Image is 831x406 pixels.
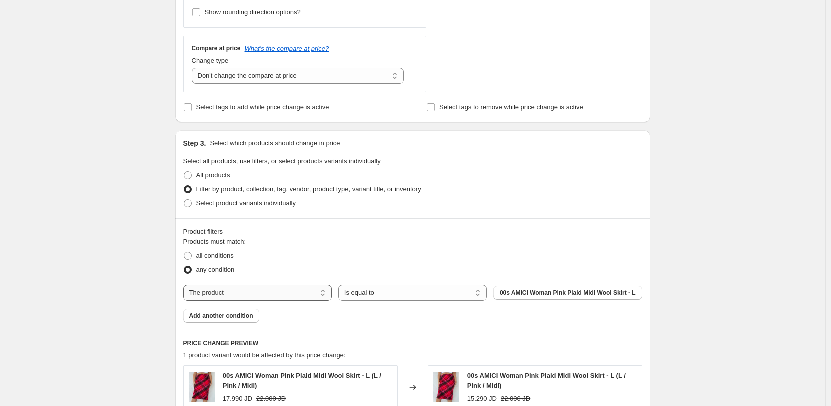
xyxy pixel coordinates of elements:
[205,8,301,16] span: Show rounding direction options?
[196,266,235,273] span: any condition
[189,312,253,320] span: Add another condition
[500,289,636,297] span: 00s AMICI Woman Pink Plaid Midi Wool Skirt - L
[183,309,259,323] button: Add another condition
[196,103,329,111] span: Select tags to add while price change is active
[433,372,459,402] img: 60A52298-48F9-4FE3-A975-92F822B99569_80x.jpg
[439,103,583,111] span: Select tags to remove while price change is active
[501,394,530,404] strike: 22.000 JD
[210,138,340,148] p: Select which products should change in price
[196,185,421,193] span: Filter by product, collection, tag, vendor, product type, variant title, or inventory
[183,138,206,148] h2: Step 3.
[256,394,286,404] strike: 22.000 JD
[183,351,346,359] span: 1 product variant would be affected by this price change:
[183,227,642,237] div: Product filters
[223,394,252,404] div: 17.990 JD
[192,44,241,52] h3: Compare at price
[189,372,215,402] img: 60A52298-48F9-4FE3-A975-92F822B99569_80x.jpg
[192,57,229,64] span: Change type
[467,394,497,404] div: 15.290 JD
[196,252,234,259] span: all conditions
[245,45,329,52] button: What's the compare at price?
[196,199,296,207] span: Select product variants individually
[183,339,642,347] h6: PRICE CHANGE PREVIEW
[196,171,230,179] span: All products
[493,286,642,300] button: 00s AMICI Woman Pink Plaid Midi Wool Skirt - L
[183,157,381,165] span: Select all products, use filters, or select products variants individually
[223,372,381,389] span: 00s AMICI Woman Pink Plaid Midi Wool Skirt - L (L / Pink / Midi)
[467,372,626,389] span: 00s AMICI Woman Pink Plaid Midi Wool Skirt - L (L / Pink / Midi)
[183,238,246,245] span: Products must match:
